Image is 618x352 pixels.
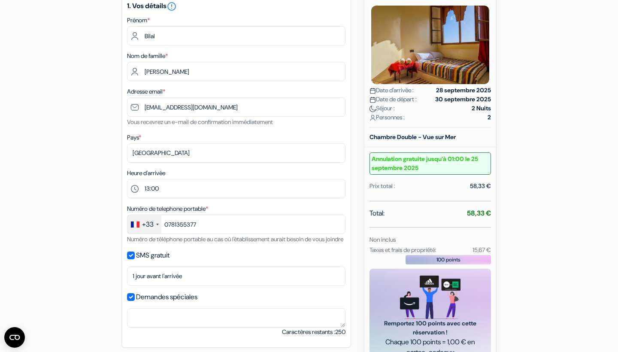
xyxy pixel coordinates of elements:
strong: 28 septembre 2025 [436,86,491,95]
input: Entrer adresse e-mail [127,97,345,117]
span: 100 points [436,256,460,264]
img: gift_card_hero_new.png [400,276,460,319]
label: Heure d'arrivée [127,169,165,178]
div: Prix total : [370,182,395,191]
small: 15,67 € [473,246,491,254]
input: Entrez votre prénom [127,26,345,46]
label: Prénom [127,16,150,25]
h5: 1. Vos détails [127,1,345,12]
small: Numéro de téléphone portable au cas où l'établissement aurait besoin de vous joindre [127,235,343,243]
b: Chambre Double - Vue sur Mer [370,133,456,141]
span: Remportez 100 points avec cette réservation ! [380,319,481,337]
strong: 2 Nuits [472,104,491,113]
strong: 58,33 € [467,209,491,218]
input: 6 12 34 56 78 [127,215,345,234]
img: user_icon.svg [370,115,376,121]
small: Taxes et frais de propriété: [370,246,436,254]
label: Numéro de telephone portable [127,204,208,213]
strong: 30 septembre 2025 [435,95,491,104]
label: Demandes spéciales [136,291,197,303]
div: +33 [142,219,154,230]
label: SMS gratuit [136,249,170,261]
span: Total: [370,208,385,218]
label: Pays [127,133,141,142]
span: Personnes : [370,113,405,122]
img: moon.svg [370,106,376,112]
button: Ouvrir le widget CMP [4,327,25,348]
small: Vous recevrez un e-mail de confirmation immédiatement [127,118,273,126]
span: Date de départ : [370,95,417,104]
span: 250 [335,328,345,336]
small: Annulation gratuite jusqu’à 01:00 le 25 septembre 2025 [370,152,491,175]
small: Caractères restants : [282,328,345,337]
div: France: +33 [127,215,161,234]
span: Date d'arrivée : [370,86,414,95]
label: Nom de famille [127,52,168,61]
input: Entrer le nom de famille [127,62,345,81]
img: calendar.svg [370,88,376,94]
i: error_outline [167,1,177,12]
strong: 2 [488,113,491,122]
div: 58,33 € [470,182,491,191]
label: Adresse email [127,87,165,96]
span: Séjour : [370,104,395,113]
a: error_outline [167,1,177,10]
small: Non inclus [370,236,396,243]
img: calendar.svg [370,97,376,103]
